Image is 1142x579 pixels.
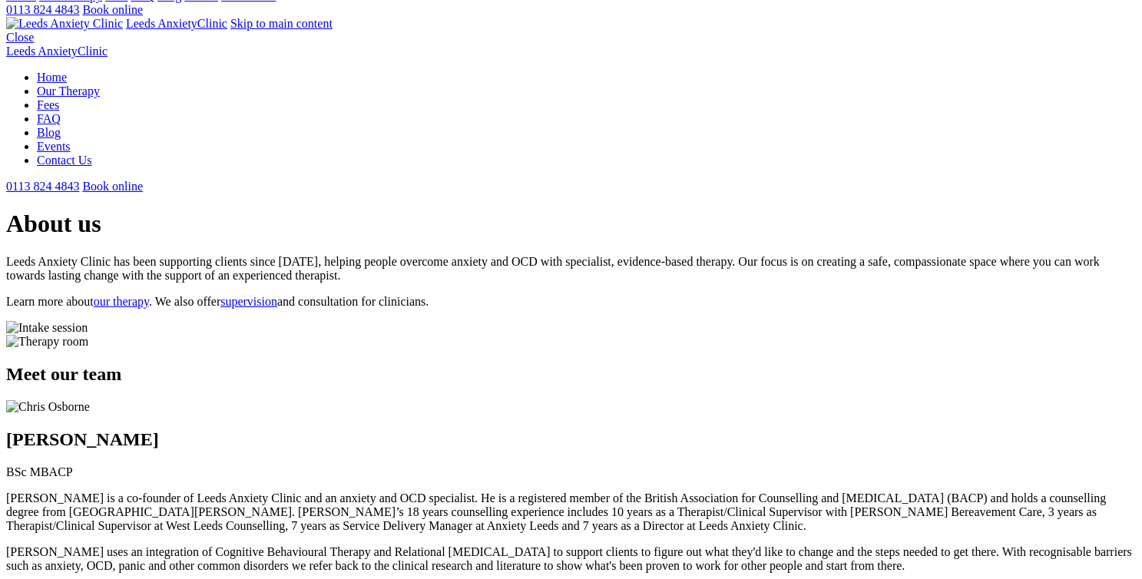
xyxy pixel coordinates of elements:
[6,321,88,335] img: Intake session
[126,17,197,30] span: Leeds Anxiety
[126,17,227,30] a: Leeds AnxietyClinic
[37,126,61,139] a: Blog
[6,45,108,58] a: Leeds AnxietyClinic
[82,180,143,193] a: Book online
[6,545,1136,573] p: [PERSON_NAME] uses an integration of Cognitive Behavioural Therapy and Relational [MEDICAL_DATA] ...
[6,429,1136,450] h2: [PERSON_NAME]
[6,17,123,31] img: Leeds Anxiety Clinic
[6,335,88,349] img: Therapy room
[6,180,79,193] a: 0113 824 4843
[6,491,1136,533] p: [PERSON_NAME] is a co-founder of Leeds Anxiety Clinic and an anxiety and OCD specialist. He is a ...
[94,295,149,308] a: our therapy
[6,210,1136,238] h1: About us
[37,112,61,125] a: FAQ
[6,295,1136,309] p: Learn more about . We also offer and consultation for clinicians.
[37,71,67,84] a: Home
[82,3,143,16] a: Book online
[37,98,59,111] a: Fees
[220,295,277,308] a: supervision
[6,3,79,16] a: 0113 824 4843
[6,45,78,58] span: Leeds Anxiety
[6,400,90,414] img: Chris Osborne
[37,154,92,167] a: Contact Us
[6,364,1136,385] h2: Meet our team
[6,31,34,44] a: Close
[6,255,1136,283] p: Leeds Anxiety Clinic has been supporting clients since [DATE], helping people overcome anxiety an...
[37,84,100,98] a: Our Therapy
[37,140,71,153] a: Events
[6,465,1136,479] p: BSc MBACP
[230,17,333,30] a: Skip to main content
